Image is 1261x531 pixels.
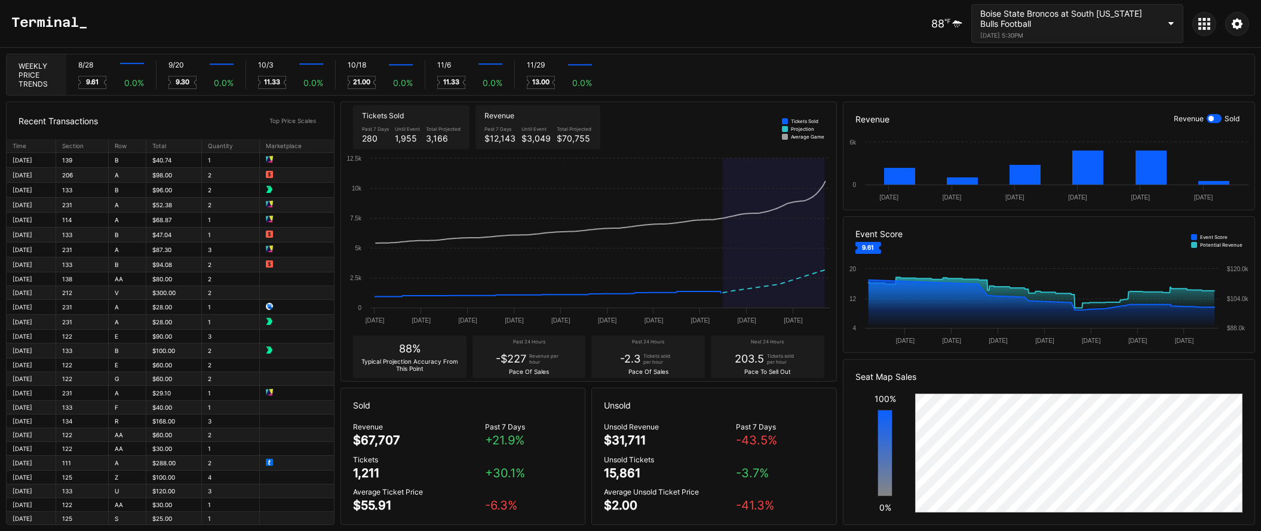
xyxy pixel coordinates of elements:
div: Average Ticket Price [353,487,485,496]
div: Average Game [791,134,824,140]
text: [DATE] [989,337,1008,344]
div: Revenue [353,422,485,431]
td: 1 [202,228,260,243]
td: 231 [56,300,109,315]
text: [DATE] [459,317,478,324]
td: 1 [202,300,260,315]
td: AA [109,272,146,286]
div: Weekly Price Trends [7,54,66,95]
text: [DATE] [1193,194,1213,201]
div: 0.0 % [124,78,144,88]
img: 66534caa8425c4114717.png [266,216,273,223]
div: Seat Map Sales [843,360,1254,394]
text: 10k [352,185,362,192]
div: Sold [1225,114,1239,123]
div: -43.5 % [736,433,824,447]
div: Total Projected [426,126,461,132]
div: [DATE] [13,487,50,495]
div: Revenue [1174,114,1204,123]
td: 134 [56,415,109,428]
img: 66534caa8425c4114717.png [266,201,273,208]
td: 231 [56,243,109,257]
td: 122 [56,330,109,343]
div: 100% [875,394,896,404]
td: 1 [202,153,260,168]
text: 0 [358,305,362,311]
img: 6afde86b50241f8a6c64.png [266,303,273,310]
td: $25.00 [146,512,202,526]
div: Unsold [592,388,836,422]
td: 133 [56,401,109,415]
td: 122 [56,498,109,512]
img: 8bdfe9f8b5d43a0de7cb.png [266,260,273,268]
th: Row [109,139,146,153]
text: 21.00 [353,78,370,86]
div: Revenue per hour [529,353,562,365]
div: 280 [362,133,389,143]
div: [DATE] [13,156,50,164]
td: 1 [202,315,260,330]
td: $60.00 [146,428,202,442]
text: [DATE] [942,337,961,344]
div: Past 7 Days [362,126,389,132]
div: $55.91 [353,498,391,512]
td: A [109,300,146,315]
td: 231 [56,386,109,401]
td: 111 [56,456,109,471]
td: 133 [56,343,109,358]
td: 4 [202,471,260,484]
div: 10/18 [348,60,366,69]
th: Time [7,139,56,153]
td: 122 [56,442,109,456]
td: $288.00 [146,456,202,471]
th: Total [146,139,202,153]
div: Unsold Revenue [604,422,736,431]
div: [DATE] [13,389,50,397]
div: [DATE] [13,418,50,425]
td: 138 [56,272,109,286]
td: A [109,243,146,257]
th: Section [56,139,109,153]
td: $29.10 [146,386,202,401]
div: Pace To Sell Out [744,368,791,375]
div: -41.3 % [736,498,824,512]
div: Event Score [855,229,903,239]
td: V [109,286,146,300]
div: Sold [341,388,585,422]
td: 139 [56,153,109,168]
td: $68.87 [146,213,202,228]
text: 6k [849,139,857,146]
td: 212 [56,286,109,300]
text: [DATE] [784,317,803,324]
div: [DATE] [13,231,50,238]
text: [DATE] [366,317,385,324]
td: 3 [202,484,260,498]
text: 4 [852,325,856,332]
div: [DATE] [13,501,50,508]
td: G [109,372,146,386]
td: AA [109,428,146,442]
img: 8bdfe9f8b5d43a0de7cb.png [266,231,273,238]
div: [DATE] [13,246,50,253]
div: $12,143 [484,133,516,143]
td: 2 [202,168,260,183]
div: $3,049 [521,133,551,143]
td: 2 [202,183,260,198]
text: 7.5k [350,215,362,222]
div: [DATE] [13,474,50,481]
div: 88% [399,342,421,355]
div: Recent Transactions [19,116,98,126]
div: 11/29 [527,60,545,69]
td: $60.00 [146,372,202,386]
div: [DATE] [13,459,50,466]
td: $120.00 [146,484,202,498]
text: 9.61 [86,78,99,86]
td: 1 [202,498,260,512]
text: 0 [852,182,856,188]
img: 8bdfe9f8b5d43a0de7cb.png [266,171,273,178]
td: A [109,213,146,228]
img: 7c694e75740273bc7910.png [266,186,273,193]
text: [DATE] [551,317,570,324]
td: F [109,401,146,415]
td: B [109,343,146,358]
